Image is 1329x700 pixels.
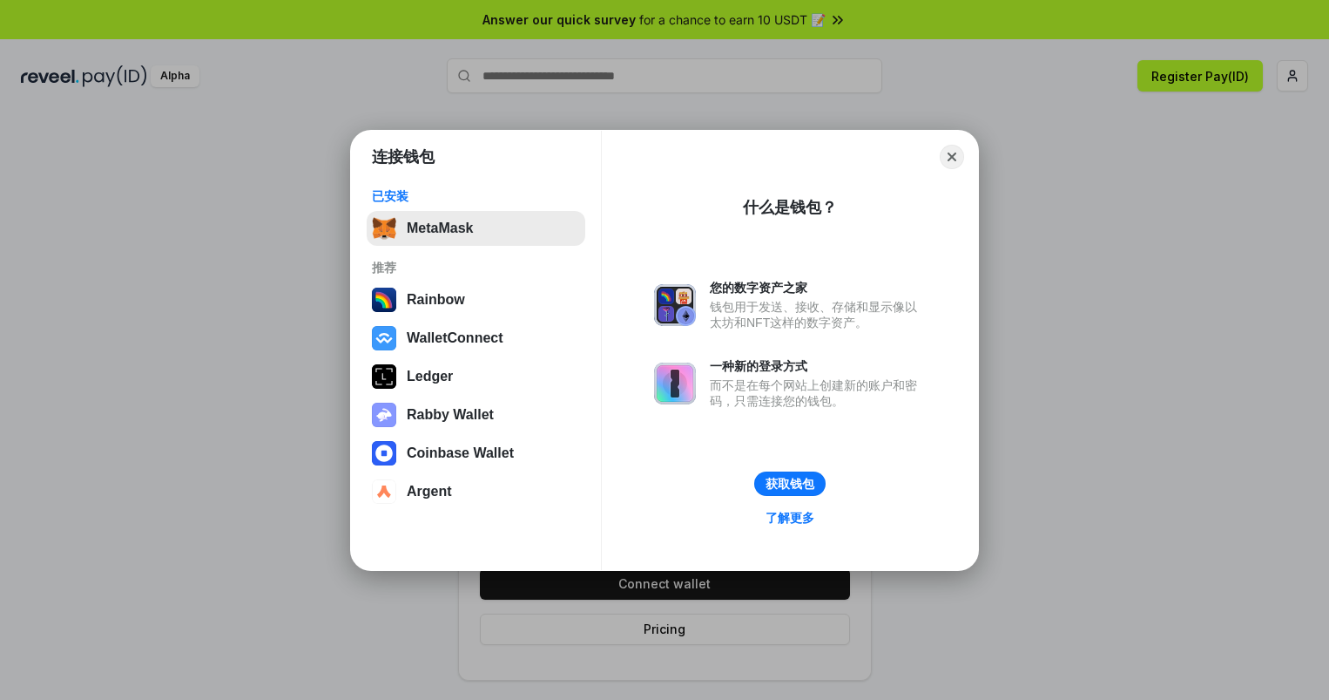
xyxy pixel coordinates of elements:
div: MetaMask [407,221,473,236]
div: WalletConnect [407,330,503,346]
button: Rabby Wallet [367,398,585,432]
img: svg+xml,%3Csvg%20xmlns%3D%22http%3A%2F%2Fwww.w3.org%2F2000%2Fsvg%22%20fill%3D%22none%22%20viewBox... [654,363,696,404]
button: 获取钱包 [754,472,826,496]
img: svg+xml,%3Csvg%20width%3D%2228%22%20height%3D%2228%22%20viewBox%3D%220%200%2028%2028%22%20fill%3D... [372,479,396,504]
div: Coinbase Wallet [407,445,514,461]
button: Ledger [367,359,585,394]
img: svg+xml,%3Csvg%20width%3D%2228%22%20height%3D%2228%22%20viewBox%3D%220%200%2028%2028%22%20fill%3D... [372,441,396,466]
img: svg+xml,%3Csvg%20width%3D%22120%22%20height%3D%22120%22%20viewBox%3D%220%200%20120%20120%22%20fil... [372,288,396,312]
div: Rabby Wallet [407,407,494,423]
div: 了解更多 [766,510,814,526]
img: svg+xml,%3Csvg%20xmlns%3D%22http%3A%2F%2Fwww.w3.org%2F2000%2Fsvg%22%20width%3D%2228%22%20height%3... [372,364,396,389]
div: 您的数字资产之家 [710,280,926,296]
button: MetaMask [367,211,585,246]
div: Rainbow [407,292,465,308]
div: Argent [407,484,452,500]
div: 而不是在每个网站上创建新的账户和密码，只需连接您的钱包。 [710,377,926,409]
button: Coinbase Wallet [367,436,585,471]
button: WalletConnect [367,321,585,356]
div: 什么是钱包？ [743,197,837,218]
div: 钱包用于发送、接收、存储和显示像以太坊和NFT这样的数字资产。 [710,299,926,330]
div: 获取钱包 [766,476,814,492]
button: Argent [367,474,585,509]
div: 已安装 [372,188,580,204]
a: 了解更多 [755,506,825,529]
div: Ledger [407,369,453,384]
button: Rainbow [367,282,585,317]
button: Close [940,145,964,169]
img: svg+xml,%3Csvg%20xmlns%3D%22http%3A%2F%2Fwww.w3.org%2F2000%2Fsvg%22%20fill%3D%22none%22%20viewBox... [654,284,696,326]
img: svg+xml,%3Csvg%20fill%3D%22none%22%20height%3D%2233%22%20viewBox%3D%220%200%2035%2033%22%20width%... [372,216,396,241]
img: svg+xml,%3Csvg%20xmlns%3D%22http%3A%2F%2Fwww.w3.org%2F2000%2Fsvg%22%20fill%3D%22none%22%20viewBox... [372,403,396,427]
img: svg+xml,%3Csvg%20width%3D%2228%22%20height%3D%2228%22%20viewBox%3D%220%200%2028%2028%22%20fill%3D... [372,326,396,350]
div: 一种新的登录方式 [710,358,926,374]
div: 推荐 [372,260,580,275]
h1: 连接钱包 [372,146,435,167]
